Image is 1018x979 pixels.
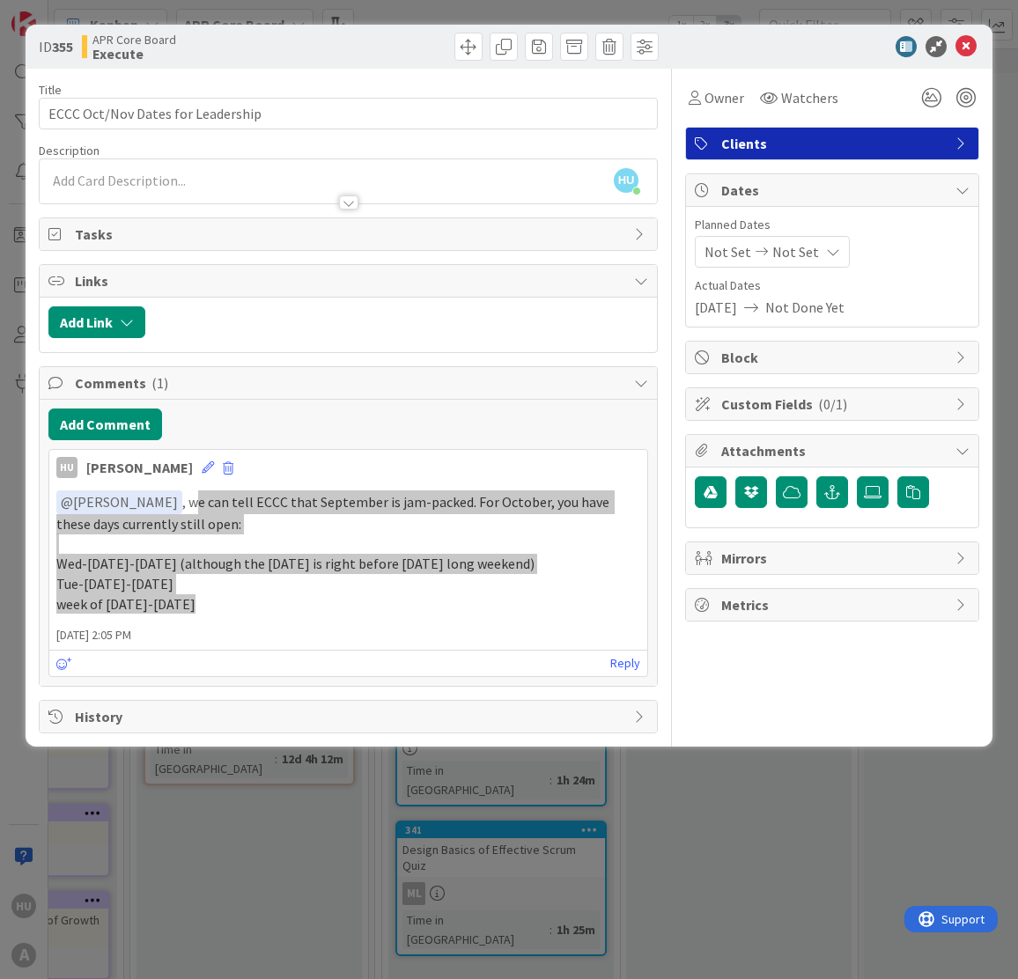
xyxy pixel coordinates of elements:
[49,626,647,644] span: [DATE] 2:05 PM
[37,3,80,24] span: Support
[721,440,947,461] span: Attachments
[721,394,947,415] span: Custom Fields
[818,395,847,413] span: ( 0/1 )
[610,652,640,674] a: Reply
[52,38,73,55] b: 355
[614,168,638,193] span: HU
[39,143,100,158] span: Description
[56,490,640,534] p: , we can tell ECCC that September is jam-packed. For October, you have these days currently still...
[61,493,73,511] span: @
[48,409,162,440] button: Add Comment
[39,36,73,57] span: ID
[61,493,178,511] span: [PERSON_NAME]
[721,594,947,615] span: Metrics
[75,224,625,245] span: Tasks
[86,457,193,478] div: [PERSON_NAME]
[92,33,176,47] span: APR Core Board
[721,133,947,154] span: Clients
[704,241,751,262] span: Not Set
[56,574,640,594] p: Tue-[DATE]-[DATE]
[56,457,77,478] div: HU
[765,297,845,318] span: Not Done Yet
[721,548,947,569] span: Mirrors
[48,306,145,338] button: Add Link
[721,347,947,368] span: Block
[695,216,970,234] span: Planned Dates
[704,87,744,108] span: Owner
[92,47,176,61] b: Execute
[39,98,658,129] input: type card name here...
[695,297,737,318] span: [DATE]
[151,374,168,392] span: ( 1 )
[75,706,625,727] span: History
[721,180,947,201] span: Dates
[75,270,625,291] span: Links
[56,554,640,574] p: Wed-[DATE]-[DATE] (although the [DATE] is right before [DATE] long weekend)
[75,372,625,394] span: Comments
[39,82,62,98] label: Title
[56,594,640,615] p: week of [DATE]-[DATE]
[772,241,819,262] span: Not Set
[781,87,838,108] span: Watchers
[695,276,970,295] span: Actual Dates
